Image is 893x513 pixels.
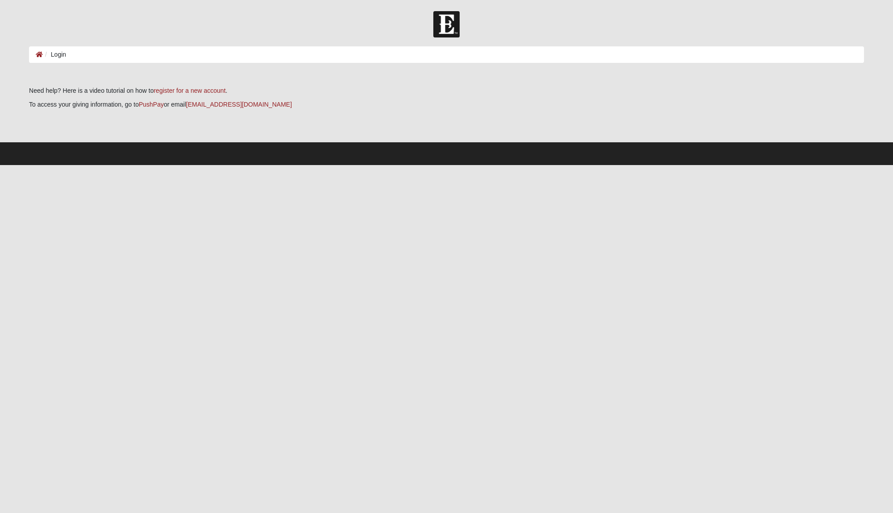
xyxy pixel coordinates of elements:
p: To access your giving information, go to or email [29,100,864,109]
a: register for a new account [154,87,225,94]
p: Need help? Here is a video tutorial on how to . [29,86,864,95]
a: PushPay [139,101,164,108]
img: Church of Eleven22 Logo [433,11,460,37]
a: [EMAIL_ADDRESS][DOMAIN_NAME] [186,101,292,108]
li: Login [43,50,66,59]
